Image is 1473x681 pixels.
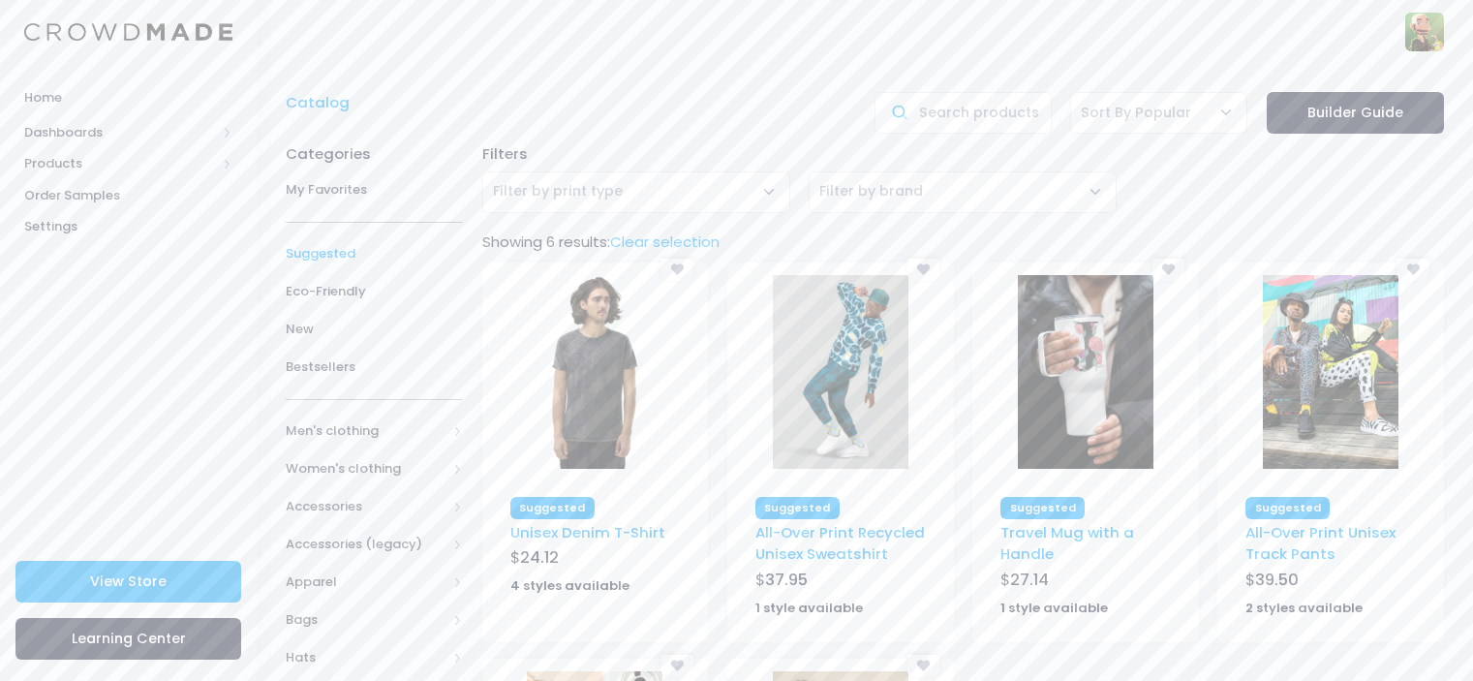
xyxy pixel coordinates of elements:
span: Suggested [1245,497,1330,518]
span: View Store [90,572,167,591]
a: Learning Center [15,618,241,660]
div: $ [510,546,680,573]
a: New [286,311,463,349]
span: 27.14 [1010,569,1049,591]
span: Eco-Friendly [286,282,463,301]
span: Sort By Popular [1070,92,1247,134]
span: Learning Center [72,629,186,648]
span: Bags [286,610,446,630]
a: Suggested [286,235,463,273]
span: 37.95 [765,569,808,591]
a: Builder Guide [1267,92,1444,134]
strong: 1 style available [755,599,863,617]
a: All-Over Print Unisex Track Pants [1245,522,1396,564]
span: Suggested [755,497,840,518]
strong: 1 style available [1000,599,1108,617]
span: 39.50 [1255,569,1299,591]
a: View Store [15,561,241,603]
span: Filter by brand [819,181,923,201]
span: Order Samples [24,186,232,205]
span: Filter by brand [809,171,1117,213]
span: Suggested [1000,497,1085,518]
div: Categories [286,134,463,165]
span: Suggested [286,244,463,263]
span: Dashboards [24,123,216,142]
span: Filter by print type [493,181,623,201]
a: My Favorites [286,171,463,209]
span: Bestsellers [286,357,463,377]
strong: 4 styles available [510,576,629,595]
span: Hats [286,648,446,667]
a: Clear selection [610,232,720,252]
div: $ [1245,569,1415,596]
a: Travel Mug with a Handle [1000,522,1134,564]
span: Settings [24,217,232,236]
a: Unisex Denim T-Shirt [510,522,665,542]
span: 24.12 [520,546,559,569]
span: Sort By Popular [1081,103,1191,123]
div: Filters [473,143,1454,165]
div: Showing 6 results: [473,232,1454,253]
span: Men's clothing [286,421,446,441]
span: Products [24,154,216,173]
span: Filter by print type [482,171,790,213]
span: Accessories (legacy) [286,535,446,554]
div: $ [1000,569,1170,596]
span: Apparel [286,573,446,592]
span: My Favorites [286,180,463,200]
img: User [1405,13,1444,51]
span: Suggested [510,497,595,518]
input: Search products [875,92,1052,134]
span: Home [24,88,232,108]
span: Accessories [286,497,446,516]
strong: 2 styles available [1245,599,1363,617]
a: Bestsellers [286,349,463,387]
span: New [286,320,463,339]
a: All-Over Print Recycled Unisex Sweatshirt [755,522,925,564]
img: Logo [24,23,232,42]
a: Eco-Friendly [286,273,463,311]
a: Catalog [286,92,359,113]
span: Women's clothing [286,459,446,479]
div: $ [755,569,925,596]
